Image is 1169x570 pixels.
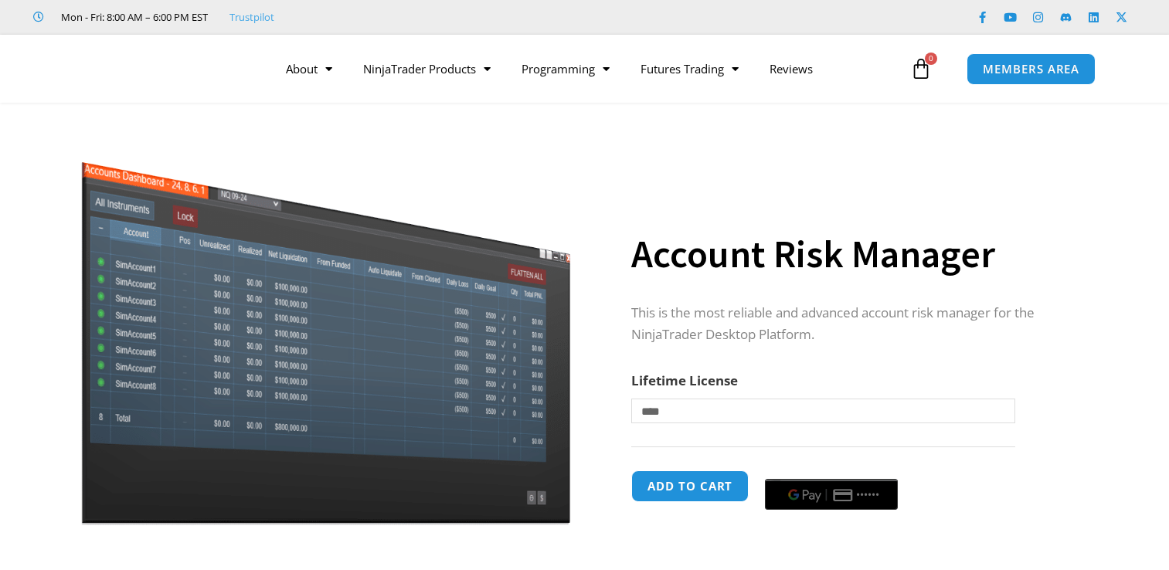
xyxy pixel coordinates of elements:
[229,8,274,26] a: Trustpilot
[506,51,625,87] a: Programming
[270,51,906,87] nav: Menu
[631,302,1082,347] p: This is the most reliable and advanced account risk manager for the NinjaTrader Desktop Platform.
[56,41,223,97] img: LogoAI | Affordable Indicators – NinjaTrader
[857,490,880,500] text: ••••••
[631,372,738,389] label: Lifetime License
[270,51,348,87] a: About
[631,227,1082,281] h1: Account Risk Manager
[631,470,749,502] button: Add to cart
[887,46,955,91] a: 0
[77,130,574,525] img: Screenshot 2024-08-26 15462845454
[967,53,1096,85] a: MEMBERS AREA
[762,468,901,470] iframe: Secure payment input frame
[925,53,937,65] span: 0
[631,431,655,442] a: Clear options
[625,51,754,87] a: Futures Trading
[754,51,828,87] a: Reviews
[57,8,208,26] span: Mon - Fri: 8:00 AM – 6:00 PM EST
[983,63,1079,75] span: MEMBERS AREA
[765,479,898,510] button: Buy with GPay
[348,51,506,87] a: NinjaTrader Products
